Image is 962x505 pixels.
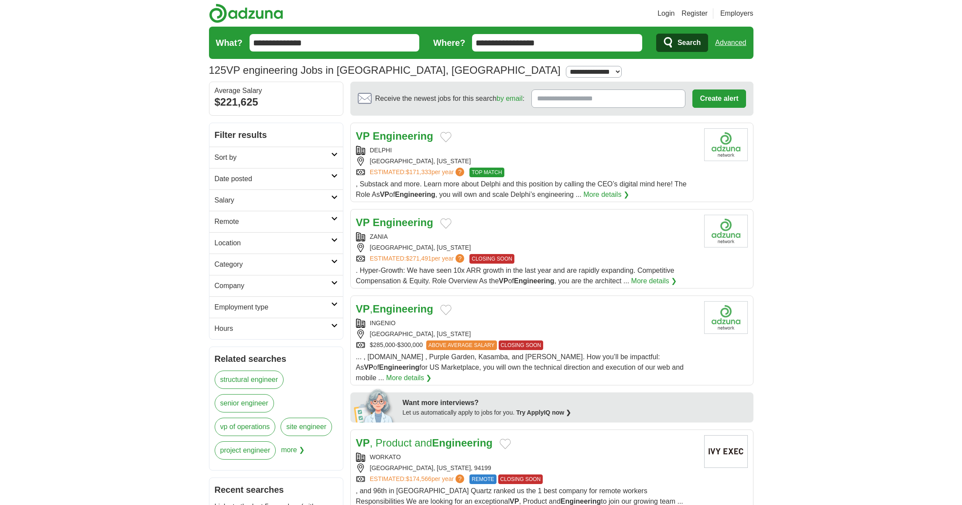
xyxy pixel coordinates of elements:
strong: Engineering [432,437,493,449]
a: Employment type [209,296,343,318]
strong: Engineering [373,303,433,315]
label: What? [216,36,243,49]
h2: Company [215,281,331,291]
h2: Sort by [215,152,331,163]
span: Receive the newest jobs for this search : [375,93,524,104]
a: VP,Engineering [356,303,433,315]
span: $271,491 [406,255,431,262]
span: 125 [209,62,226,78]
span: CLOSING SOON [499,340,544,350]
a: VP Engineering [356,130,433,142]
a: Sort by [209,147,343,168]
h2: Recent searches [215,483,338,496]
div: $285,000-$300,000 [356,340,697,350]
a: Employers [720,8,753,19]
a: Login [657,8,674,19]
div: Average Salary [215,87,338,94]
a: Remote [209,211,343,232]
span: more ❯ [281,441,305,465]
a: Try ApplyIQ now ❯ [516,409,571,416]
span: , Substack and more. Learn more about Delphi and this position by calling the CEO’s digital mind ... [356,180,687,198]
a: Company [209,275,343,296]
a: VP, Product andEngineering [356,437,493,449]
strong: Engineering [379,364,419,371]
span: $174,566 [406,475,431,482]
div: WORKATO [356,453,697,462]
h2: Salary [215,195,331,206]
a: Hours [209,318,343,339]
span: ABOVE AVERAGE SALARY [426,340,497,350]
strong: VP [356,130,370,142]
button: Add to favorite jobs [440,218,452,229]
a: Register [681,8,708,19]
a: site engineer [281,418,332,436]
strong: VP [364,364,373,371]
span: CLOSING SOON [469,254,514,264]
a: Salary [209,189,343,211]
span: , and 96th in [GEOGRAPHIC_DATA] Quartz ranked us the 1 best company for remote workers Responsibi... [356,487,683,505]
span: REMOTE [469,474,496,484]
strong: VP [356,216,370,228]
span: Search [678,34,701,52]
span: . Hyper-Growth: We have seen 10x ARR growth in the last year and are rapidly expanding. Competiti... [356,267,674,285]
a: More details ❯ [386,373,432,383]
img: apply-iq-scientist.png [354,388,396,423]
img: Adzuna logo [209,3,283,23]
div: INGENIO [356,319,697,328]
span: $171,333 [406,168,431,175]
span: ? [455,474,464,483]
strong: VP [510,498,519,505]
button: Add to favorite jobs [440,305,452,315]
a: ESTIMATED:$271,491per year? [370,254,466,264]
h2: Filter results [209,123,343,147]
img: Company logo [704,128,748,161]
div: [GEOGRAPHIC_DATA], [US_STATE] [356,330,697,339]
h2: Location [215,238,331,248]
a: Advanced [715,34,746,52]
a: More details ❯ [583,189,629,200]
a: Location [209,232,343,254]
h2: Related searches [215,352,338,365]
div: DELPHI [356,146,697,155]
div: [GEOGRAPHIC_DATA], [US_STATE] [356,243,697,252]
strong: VP [499,277,508,285]
strong: VP [356,437,370,449]
div: [GEOGRAPHIC_DATA], [US_STATE] [356,157,697,166]
h2: Category [215,259,331,270]
button: Add to favorite jobs [500,439,511,449]
a: senior engineer [215,394,274,412]
a: VP Engineering [356,216,433,228]
h2: Hours [215,323,331,334]
button: Create alert [692,89,746,108]
h2: Remote [215,216,331,227]
h1: VP engineering Jobs in [GEOGRAPHIC_DATA], [GEOGRAPHIC_DATA] [209,64,561,76]
a: structural engineer [215,371,284,389]
strong: VP [380,191,389,198]
a: by email [496,95,523,102]
div: Want more interviews? [403,398,748,408]
img: Company logo [704,435,748,468]
a: project engineer [215,441,276,460]
a: ESTIMATED:$171,333per year? [370,168,466,177]
span: ? [455,168,464,176]
strong: VP [356,303,370,315]
span: TOP MATCH [469,168,504,177]
a: Category [209,254,343,275]
h2: Date posted [215,174,331,184]
button: Search [656,34,708,52]
div: ZANIA [356,232,697,241]
strong: Engineering [373,130,433,142]
a: ESTIMATED:$174,566per year? [370,474,466,484]
a: vp of operations [215,418,276,436]
strong: Engineering [373,216,433,228]
a: Date posted [209,168,343,189]
strong: Engineering [395,191,435,198]
span: CLOSING SOON [498,474,543,484]
h2: Employment type [215,302,331,313]
strong: Engineering [514,277,554,285]
img: Company logo [704,301,748,334]
span: ? [455,254,464,263]
div: $221,625 [215,94,338,110]
label: Where? [433,36,465,49]
div: [GEOGRAPHIC_DATA], [US_STATE], 94199 [356,464,697,473]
